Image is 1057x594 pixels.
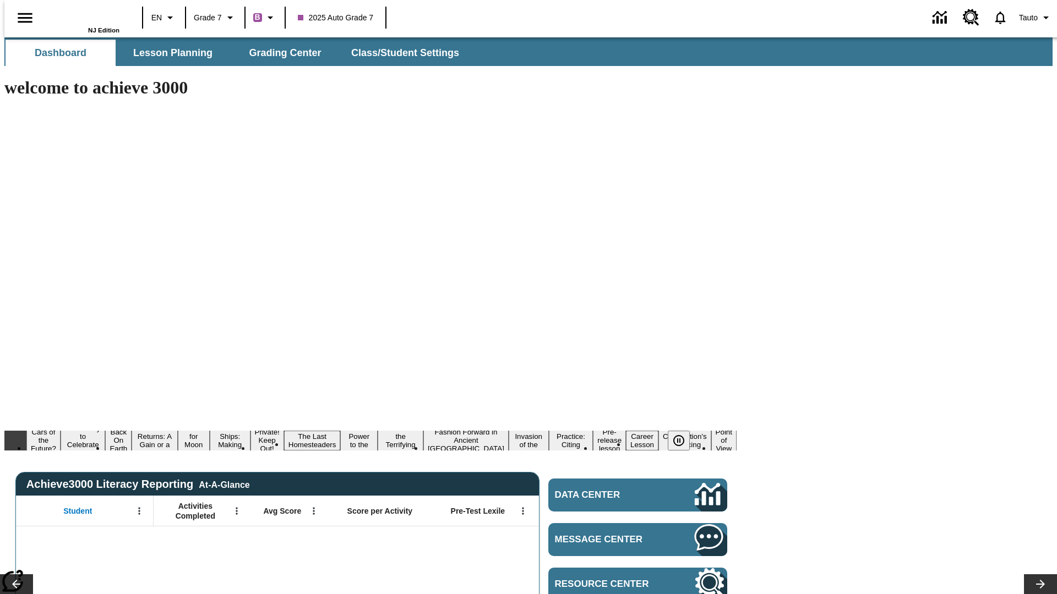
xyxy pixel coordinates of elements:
[255,10,260,24] span: B
[48,4,119,34] div: Home
[105,426,132,454] button: Slide 3 Back On Earth
[340,422,378,459] button: Slide 9 Solar Power to the People
[88,27,119,34] span: NJ Edition
[194,12,222,24] span: Grade 7
[548,479,727,512] a: Data Center
[555,579,662,590] span: Resource Center
[210,422,250,459] button: Slide 6 Cruise Ships: Making Waves
[131,503,148,519] button: Open Menu
[298,12,374,24] span: 2025 Auto Grade 7
[926,3,956,33] a: Data Center
[151,12,162,24] span: EN
[668,431,690,450] button: Pause
[132,422,177,459] button: Slide 4 Free Returns: A Gain or a Drain?
[230,40,340,66] button: Grading Center
[133,47,213,59] span: Lesson Planning
[509,422,549,459] button: Slide 12 The Invasion of the Free CD
[199,478,249,490] div: At-A-Glance
[555,490,658,501] span: Data Center
[1024,574,1057,594] button: Lesson carousel, Next
[159,501,232,521] span: Activities Completed
[451,506,505,516] span: Pre-Test Lexile
[548,523,727,556] a: Message Center
[986,3,1015,32] a: Notifications
[26,426,61,454] button: Slide 1 Cars of the Future?
[61,422,106,459] button: Slide 2 Get Ready to Celebrate Juneteenth!
[342,40,468,66] button: Class/Student Settings
[118,40,228,66] button: Lesson Planning
[4,37,1053,66] div: SubNavbar
[306,503,322,519] button: Open Menu
[593,426,626,454] button: Slide 14 Pre-release lesson
[249,8,281,28] button: Boost Class color is purple. Change class color
[1015,8,1057,28] button: Profile/Settings
[263,506,301,516] span: Avg Score
[423,426,509,454] button: Slide 11 Fashion Forward in Ancient Rome
[9,2,41,34] button: Open side menu
[4,40,469,66] div: SubNavbar
[228,503,245,519] button: Open Menu
[956,3,986,32] a: Resource Center, Will open in new tab
[658,422,711,459] button: Slide 16 The Constitution's Balancing Act
[711,426,737,454] button: Slide 17 Point of View
[378,422,423,459] button: Slide 10 Attack of the Terrifying Tomatoes
[249,47,321,59] span: Grading Center
[6,40,116,66] button: Dashboard
[351,47,459,59] span: Class/Student Settings
[146,8,182,28] button: Language: EN, Select a language
[668,431,701,450] div: Pause
[284,431,341,450] button: Slide 8 The Last Homesteaders
[347,506,413,516] span: Score per Activity
[63,506,92,516] span: Student
[626,431,658,450] button: Slide 15 Career Lesson
[515,503,531,519] button: Open Menu
[555,534,662,545] span: Message Center
[250,426,284,454] button: Slide 7 Private! Keep Out!
[4,78,737,98] h1: welcome to achieve 3000
[48,5,119,27] a: Home
[549,422,593,459] button: Slide 13 Mixed Practice: Citing Evidence
[26,478,250,491] span: Achieve3000 Literacy Reporting
[178,422,210,459] button: Slide 5 Time for Moon Rules?
[189,8,241,28] button: Grade: Grade 7, Select a grade
[1019,12,1038,24] span: Tauto
[35,47,86,59] span: Dashboard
